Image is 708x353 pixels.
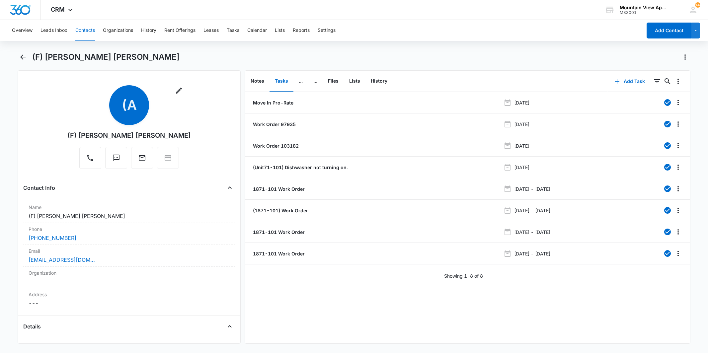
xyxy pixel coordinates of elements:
[673,97,683,108] button: Overflow Menu
[29,291,229,298] label: Address
[275,20,285,41] button: Lists
[652,76,662,87] button: Filters
[695,2,700,8] div: notifications count
[29,226,229,233] label: Phone
[673,227,683,237] button: Overflow Menu
[514,99,529,106] p: [DATE]
[23,322,41,330] h4: Details
[252,121,296,128] a: Work Order 97935
[29,204,229,211] label: Name
[164,20,196,41] button: Rent Offerings
[308,71,323,92] button: ...
[673,183,683,194] button: Overflow Menu
[680,52,690,62] button: Actions
[252,185,305,192] a: 1871-101 Work Order
[293,71,308,92] button: ...
[131,157,153,163] a: Email
[29,234,76,242] a: [PHONE_NUMBER]
[270,71,293,92] button: Tasks
[29,247,229,254] label: Email
[131,147,153,169] button: Email
[514,121,529,128] p: [DATE]
[344,71,365,92] button: Lists
[23,223,235,245] div: Phone[PHONE_NUMBER]
[23,184,55,192] h4: Contact Info
[67,130,191,140] div: (F) [PERSON_NAME] [PERSON_NAME]
[673,140,683,151] button: Overflow Menu
[514,250,550,257] p: [DATE] - [DATE]
[29,212,229,220] dd: (F) [PERSON_NAME] [PERSON_NAME]
[23,245,235,267] div: Email[EMAIL_ADDRESS][DOMAIN_NAME]
[608,73,652,89] button: Add Task
[23,201,235,223] div: Name(F) [PERSON_NAME] [PERSON_NAME]
[444,272,483,279] p: Showing 1-8 of 8
[252,99,293,106] a: Move In Pro-Rate
[29,299,229,307] dd: ---
[105,157,127,163] a: Text
[252,229,305,236] a: 1871-101 Work Order
[12,20,33,41] button: Overview
[514,164,529,171] p: [DATE]
[203,20,219,41] button: Leases
[103,20,133,41] button: Organizations
[247,20,267,41] button: Calendar
[252,164,348,171] a: (Unit71-101) Dishwasher not turning on.
[673,76,683,87] button: Overflow Menu
[252,142,299,149] a: Work Order 103182
[51,6,65,13] span: CRM
[23,267,235,288] div: Organization---
[673,119,683,129] button: Overflow Menu
[620,5,668,10] div: account name
[224,182,235,193] button: Close
[29,269,229,276] label: Organization
[673,248,683,259] button: Overflow Menu
[32,52,180,62] h1: (F) [PERSON_NAME] [PERSON_NAME]
[224,321,235,332] button: Close
[245,71,270,92] button: Notes
[29,278,229,286] dd: ---
[365,71,393,92] button: History
[109,85,149,125] span: (A
[514,185,550,192] p: [DATE] - [DATE]
[514,229,550,236] p: [DATE] - [DATE]
[18,52,28,62] button: Back
[647,23,691,38] button: Add Contact
[620,10,668,15] div: account id
[252,250,305,257] a: 1871-101 Work Order
[40,20,67,41] button: Leads Inbox
[141,20,156,41] button: History
[227,20,239,41] button: Tasks
[23,288,235,310] div: Address---
[514,207,550,214] p: [DATE] - [DATE]
[662,76,673,87] button: Search...
[514,142,529,149] p: [DATE]
[293,20,310,41] button: Reports
[105,147,127,169] button: Text
[29,256,95,264] a: [EMAIL_ADDRESS][DOMAIN_NAME]
[79,147,101,169] button: Call
[75,20,95,41] button: Contacts
[252,207,308,214] a: (1871-101) Work Order
[673,162,683,173] button: Overflow Menu
[29,342,229,349] label: Lead Source
[323,71,344,92] button: Files
[695,2,700,8] span: 146
[318,20,336,41] button: Settings
[79,157,101,163] a: Call
[673,205,683,216] button: Overflow Menu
